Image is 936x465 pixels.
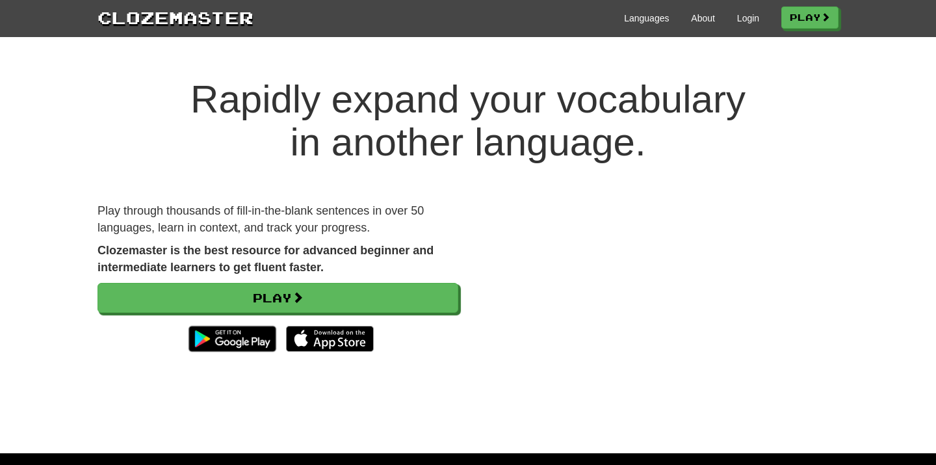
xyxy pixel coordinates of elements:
[182,319,283,358] img: Get it on Google Play
[97,244,434,274] strong: Clozemaster is the best resource for advanced beginner and intermediate learners to get fluent fa...
[624,12,669,25] a: Languages
[97,203,458,236] p: Play through thousands of fill-in-the-blank sentences in over 50 languages, learn in context, and...
[691,12,715,25] a: About
[286,326,374,352] img: Download_on_the_App_Store_Badge_US-UK_135x40-25178aeef6eb6b83b96f5f2d004eda3bffbb37122de64afbaef7...
[97,5,253,29] a: Clozemaster
[737,12,759,25] a: Login
[781,7,838,29] a: Play
[97,283,458,313] a: Play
